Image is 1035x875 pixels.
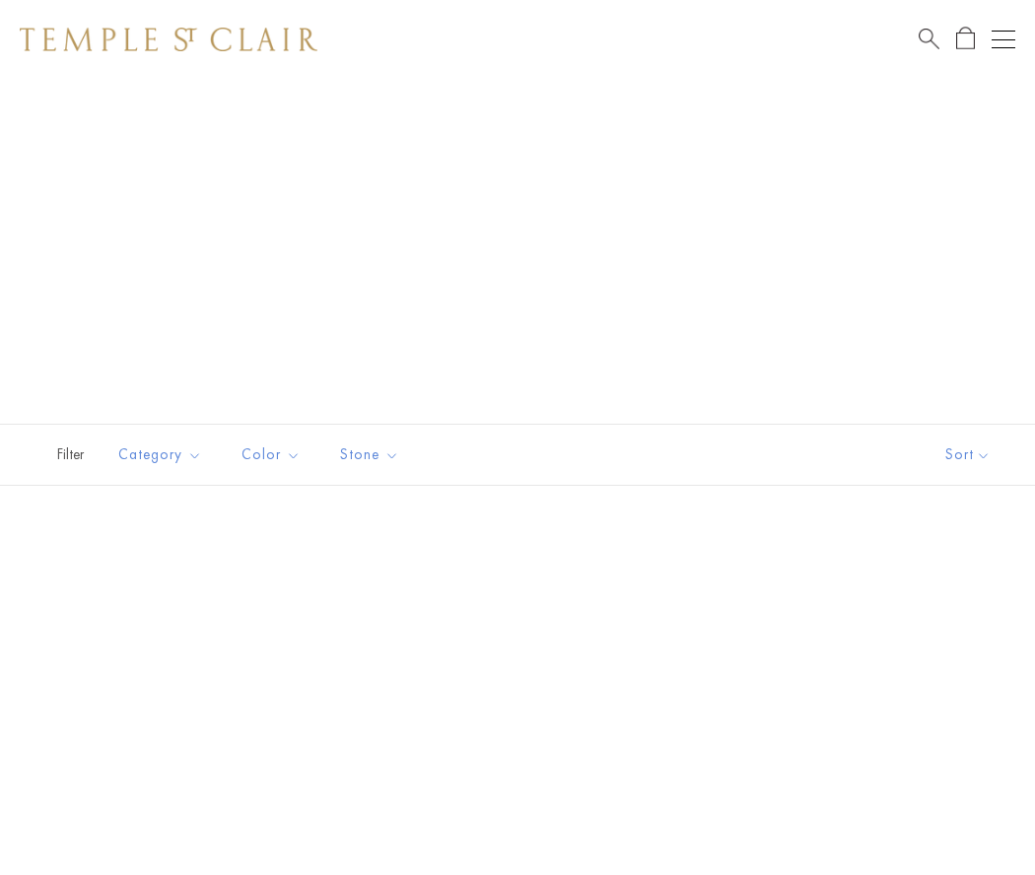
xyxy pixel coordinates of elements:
[227,433,315,477] button: Color
[330,442,414,467] span: Stone
[103,433,217,477] button: Category
[901,425,1035,485] button: Show sort by
[108,442,217,467] span: Category
[919,27,939,51] a: Search
[232,442,315,467] span: Color
[20,28,317,51] img: Temple St. Clair
[992,28,1015,51] button: Open navigation
[956,27,975,51] a: Open Shopping Bag
[325,433,414,477] button: Stone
